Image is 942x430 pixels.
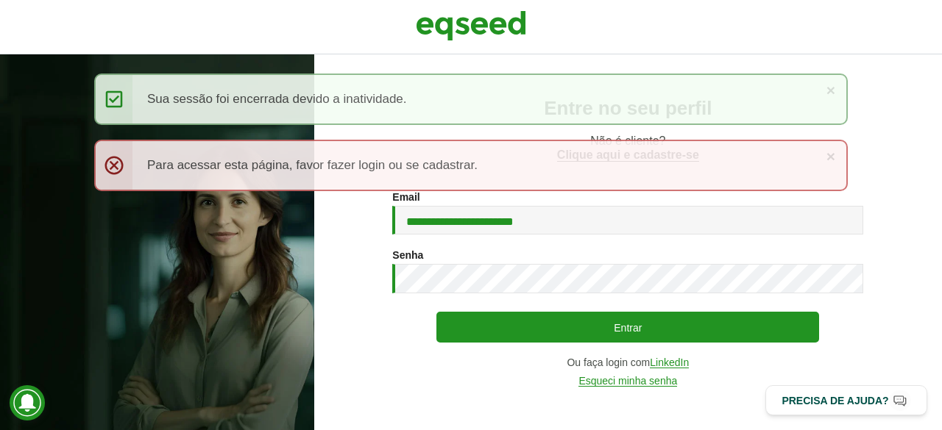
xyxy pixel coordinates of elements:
div: Sua sessão foi encerrada devido a inatividade. [94,74,848,125]
div: Ou faça login com [392,357,863,368]
button: Entrar [436,312,819,343]
a: Esqueci minha senha [578,376,677,387]
a: × [826,82,835,98]
a: × [826,148,835,164]
label: Senha [392,250,423,260]
a: LinkedIn [650,357,689,368]
div: Para acessar esta página, favor fazer login ou se cadastrar. [94,140,848,191]
img: EqSeed Logo [416,7,526,44]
